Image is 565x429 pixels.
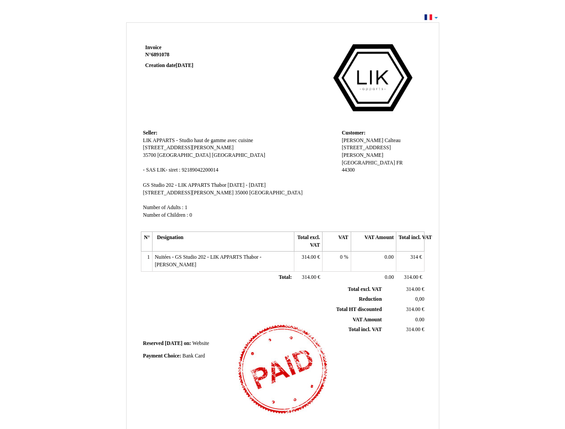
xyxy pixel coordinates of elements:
[342,160,395,166] span: [GEOGRAPHIC_DATA]
[249,190,302,196] span: [GEOGRAPHIC_DATA]
[235,190,248,196] span: 35000
[143,205,184,210] span: Number of Adults :
[404,274,418,280] span: 314.00
[385,254,394,260] span: 0.00
[342,145,391,158] span: [STREET_ADDRESS][PERSON_NAME]
[396,232,425,252] th: Total incl. VAT
[302,274,316,280] span: 314.00
[143,152,156,158] span: 35700
[396,252,425,271] td: €
[143,341,164,346] span: Reserved
[406,327,421,332] span: 314.00
[396,271,425,284] td: €
[184,341,191,346] span: on:
[143,353,181,359] span: Payment Choice:
[323,252,351,271] td: %
[143,212,188,218] span: Number of Children :
[385,274,394,280] span: 0.00
[143,167,145,173] span: -
[143,190,234,196] span: [STREET_ADDRESS][PERSON_NAME]
[415,317,424,323] span: 0.00
[145,45,161,50] span: Invoice
[323,232,351,252] th: VAT
[410,254,418,260] span: 314
[143,130,157,136] span: Seller:
[323,44,422,111] img: logo
[294,271,322,284] td: €
[143,145,234,151] span: [STREET_ADDRESS][PERSON_NAME]
[212,152,265,158] span: [GEOGRAPHIC_DATA]
[348,286,382,292] span: Total excl. VAT
[351,232,396,252] th: VAT Amount
[279,274,292,280] span: Total:
[145,63,194,68] strong: Creation date
[294,232,322,252] th: Total excl. VAT
[145,51,252,59] strong: N°
[151,52,170,58] span: 6891078
[348,327,382,332] span: Total incl. VAT
[406,307,421,312] span: 314.00
[342,167,355,173] span: 44300
[152,232,294,252] th: Designation
[176,63,193,68] span: [DATE]
[302,254,316,260] span: 314.00
[383,304,426,315] td: €
[183,353,205,359] span: Bank Card
[383,325,426,335] td: €
[353,317,382,323] span: VAT Amount
[141,232,152,252] th: N°
[157,152,211,158] span: [GEOGRAPHIC_DATA]
[294,252,322,271] td: €
[192,341,209,346] span: Website
[340,254,343,260] span: 0
[189,212,192,218] span: 0
[228,182,266,188] span: [DATE] - [DATE]
[396,160,403,166] span: FR
[385,138,401,143] span: Calteau
[383,285,426,294] td: €
[342,130,365,136] span: Customer:
[359,296,382,302] span: Reduction
[143,182,226,188] span: GS Studio 202 - LIK APPARTS Thabor
[185,205,187,210] span: 1
[155,254,262,268] span: Nuitées - GS Studio 202 - LIK APPARTS Thabor - [PERSON_NAME]
[415,296,424,302] span: 0,00
[165,341,183,346] span: [DATE]
[342,138,383,143] span: [PERSON_NAME]
[406,286,421,292] span: 314.00
[143,138,253,143] span: LIK APPARTS - Studio haut de gamme avec cuisine
[141,252,152,271] td: 1
[146,167,218,173] span: SAS LIK- siret : 92189042200014
[336,307,382,312] span: Total HT discounted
